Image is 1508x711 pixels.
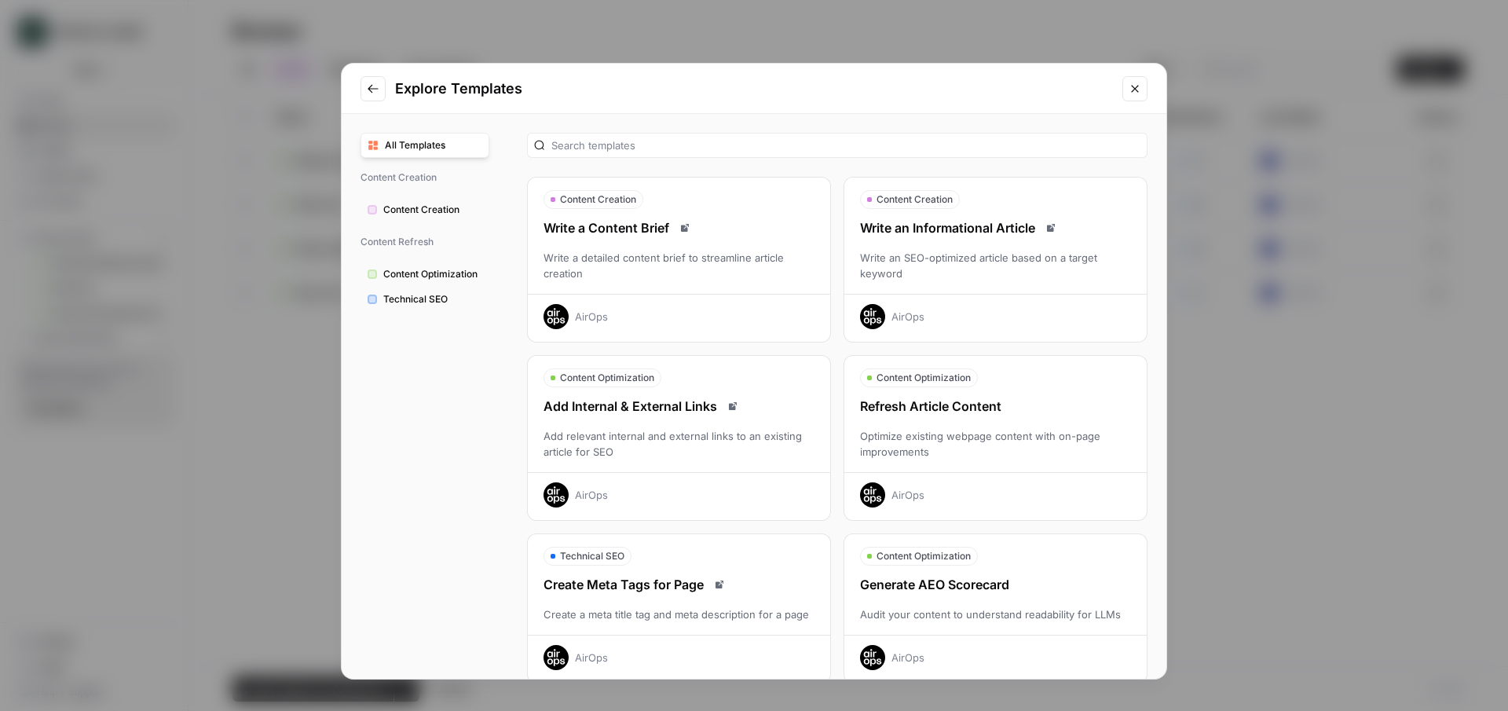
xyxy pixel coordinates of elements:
button: Technical SEOCreate Meta Tags for PageRead docsCreate a meta title tag and meta description for a... [527,533,831,684]
span: Content Creation [877,192,953,207]
span: Content Creation [560,192,636,207]
span: Content Refresh [361,229,489,255]
span: Content Optimization [560,371,654,385]
span: Content Optimization [877,371,971,385]
div: AirOps [575,650,608,665]
div: Audit your content to understand readability for LLMs [844,607,1147,622]
span: All Templates [385,138,482,152]
input: Search templates [551,137,1140,153]
span: Technical SEO [383,292,482,306]
div: Refresh Article Content [844,397,1147,416]
div: Generate AEO Scorecard [844,575,1147,594]
div: Add Internal & External Links [528,397,830,416]
button: Content Creation [361,197,489,222]
div: AirOps [575,309,608,324]
button: Content CreationWrite an Informational ArticleRead docsWrite an SEO-optimized article based on a ... [844,177,1147,343]
div: Write an Informational Article [844,218,1147,237]
span: Content Optimization [877,549,971,563]
button: Content OptimizationGenerate AEO ScorecardAudit your content to understand readability for LLMsAi... [844,533,1147,684]
a: Read docs [675,218,694,237]
div: Write a Content Brief [528,218,830,237]
div: AirOps [575,487,608,503]
button: Go to previous step [361,76,386,101]
div: AirOps [891,487,924,503]
button: Content Optimization [361,262,489,287]
div: Write an SEO-optimized article based on a target keyword [844,250,1147,281]
a: Read docs [710,575,729,594]
button: Close modal [1122,76,1147,101]
button: All Templates [361,133,489,158]
span: Content Optimization [383,267,482,281]
div: Create Meta Tags for Page [528,575,830,594]
span: Content Creation [383,203,482,217]
div: Write a detailed content brief to streamline article creation [528,250,830,281]
div: AirOps [891,650,924,665]
div: Create a meta title tag and meta description for a page [528,607,830,622]
a: Read docs [1041,218,1060,237]
button: Content CreationWrite a Content BriefRead docsWrite a detailed content brief to streamline articl... [527,177,831,343]
div: AirOps [891,309,924,324]
a: Read docs [723,397,742,416]
h2: Explore Templates [395,78,1113,100]
div: Add relevant internal and external links to an existing article for SEO [528,428,830,460]
span: Technical SEO [560,549,624,563]
button: Technical SEO [361,287,489,312]
span: Content Creation [361,164,489,191]
div: Optimize existing webpage content with on-page improvements [844,428,1147,460]
button: Content OptimizationRefresh Article ContentOptimize existing webpage content with on-page improve... [844,355,1147,521]
button: Content OptimizationAdd Internal & External LinksRead docsAdd relevant internal and external link... [527,355,831,521]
